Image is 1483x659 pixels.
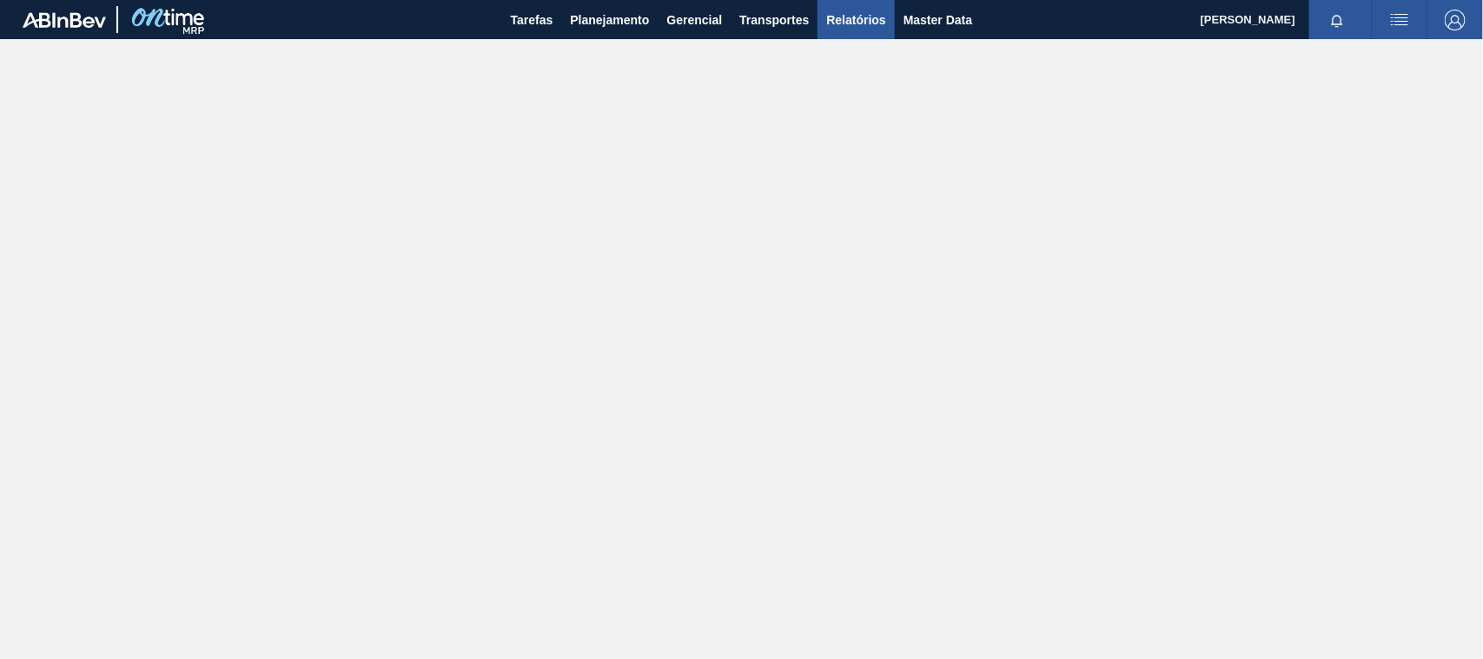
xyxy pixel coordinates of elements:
span: Planejamento [570,10,649,30]
span: Master Data [904,10,972,30]
span: Tarefas [511,10,553,30]
img: Logout [1445,10,1466,30]
img: userActions [1389,10,1410,30]
span: Relatórios [826,10,885,30]
span: Gerencial [667,10,723,30]
span: Transportes [739,10,809,30]
button: Notificações [1309,8,1365,32]
img: TNhmsLtSVTkK8tSr43FrP2fwEKptu5GPRR3wAAAABJRU5ErkJggg== [23,12,106,28]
